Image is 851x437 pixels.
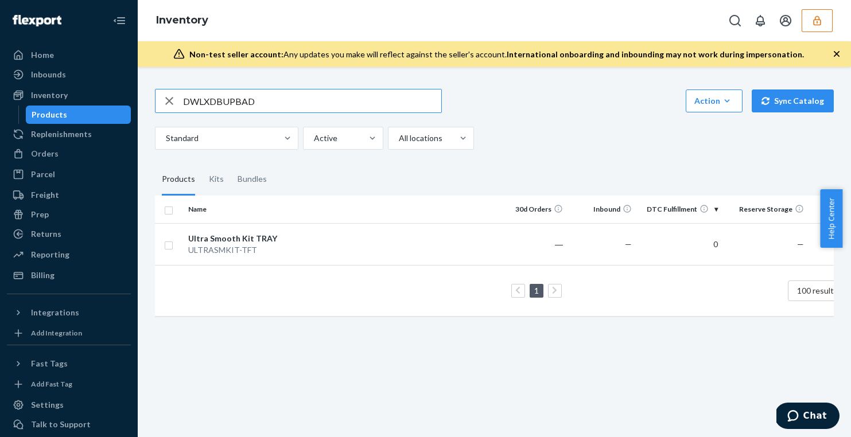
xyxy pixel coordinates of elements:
button: Open account menu [774,9,797,32]
div: Fast Tags [31,358,68,369]
input: All locations [398,132,399,144]
img: Flexport logo [13,15,61,26]
div: Inventory [31,89,68,101]
span: — [797,239,804,249]
a: Inventory [156,14,208,26]
div: Orders [31,148,59,159]
button: Close Navigation [108,9,131,32]
button: Fast Tags [7,354,131,373]
a: Returns [7,225,131,243]
div: Ultra Smooth Kit TRAY [188,233,308,244]
a: Add Integration [7,326,131,340]
div: ULTRASMKIT-TFT [188,244,308,256]
div: Add Integration [31,328,82,338]
div: Talk to Support [31,419,91,430]
a: Billing [7,266,131,284]
th: Name [184,196,313,223]
ol: breadcrumbs [147,4,217,37]
div: Products [162,163,195,196]
div: Prep [31,209,49,220]
a: Inbounds [7,65,131,84]
a: Replenishments [7,125,131,143]
a: Reporting [7,245,131,264]
th: Reserve Storage [722,196,809,223]
div: Home [31,49,54,61]
th: DTC Fulfillment [636,196,722,223]
input: Search inventory by name or sku [183,89,441,112]
div: Kits [209,163,224,196]
input: Active [313,132,314,144]
a: Orders [7,145,131,163]
div: Products [32,109,67,120]
div: Add Fast Tag [31,379,72,389]
a: Freight [7,186,131,204]
a: Settings [7,396,131,414]
a: Add Fast Tag [7,377,131,391]
a: Page 1 is your current page [532,286,541,295]
button: Open Search Box [724,9,747,32]
button: Talk to Support [7,415,131,434]
div: Replenishments [31,128,92,140]
button: Help Center [820,189,842,248]
a: Prep [7,205,131,224]
div: Inbounds [31,69,66,80]
button: Sync Catalog [752,89,834,112]
a: Products [26,106,131,124]
button: Action [686,89,743,112]
div: Bundles [238,163,267,196]
div: Settings [31,399,64,411]
a: Inventory [7,86,131,104]
th: 30d Orders [499,196,568,223]
div: Action [694,95,734,107]
td: ― [499,223,568,265]
div: Any updates you make will reflect against the seller's account. [189,49,804,60]
th: Inbound [568,196,636,223]
button: Open notifications [749,9,772,32]
button: Integrations [7,303,131,322]
div: Reporting [31,249,69,260]
div: Parcel [31,169,55,180]
a: Parcel [7,165,131,184]
div: Billing [31,270,55,281]
div: Integrations [31,307,79,318]
input: Standard [165,132,166,144]
span: International onboarding and inbounding may not work during impersonation. [507,49,804,59]
iframe: Opens a widget where you can chat to one of our agents [776,403,840,431]
span: Non-test seller account: [189,49,283,59]
td: 0 [636,223,722,265]
span: — [625,239,632,249]
a: Home [7,46,131,64]
div: Returns [31,228,61,240]
div: Freight [31,189,59,201]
